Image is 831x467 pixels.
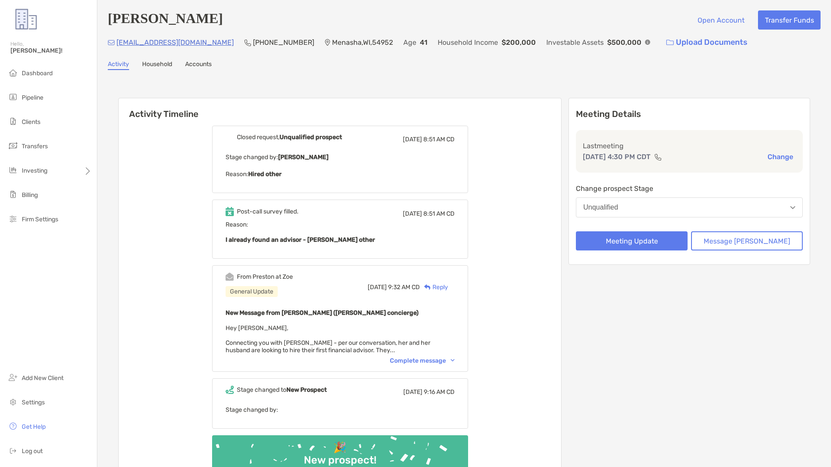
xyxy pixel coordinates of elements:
span: [PERSON_NAME]! [10,47,92,54]
a: Activity [108,60,129,70]
div: 🎉 [330,441,350,454]
p: [EMAIL_ADDRESS][DOMAIN_NAME] [116,37,234,48]
span: Pipeline [22,94,43,101]
div: Stage changed to [237,386,327,394]
span: Billing [22,191,38,199]
img: Event icon [226,207,234,216]
img: Open dropdown arrow [790,206,795,209]
span: Dashboard [22,70,53,77]
b: [PERSON_NAME] [278,153,329,161]
p: Household Income [438,37,498,48]
span: 9:32 AM CD [388,284,420,291]
img: investing icon [8,165,18,175]
span: 8:51 AM CD [423,210,455,217]
img: settings icon [8,397,18,407]
div: Post-call survey filled. [237,208,299,215]
p: 41 [420,37,427,48]
img: Zoe Logo [10,3,42,35]
img: billing icon [8,189,18,200]
img: Email Icon [108,40,115,45]
span: 8:51 AM CD [423,136,455,143]
img: firm-settings icon [8,213,18,224]
p: [PHONE_NUMBER] [253,37,314,48]
img: button icon [666,40,674,46]
img: Location Icon [325,39,330,46]
p: Reason: [226,169,455,180]
img: dashboard icon [8,67,18,78]
span: Get Help [22,423,46,430]
span: [DATE] [368,284,387,291]
img: add_new_client icon [8,372,18,383]
b: New Message from [PERSON_NAME] ([PERSON_NAME] concierge) [226,309,419,317]
button: Change [765,152,796,161]
p: $200,000 [502,37,536,48]
div: From Preston at Zoe [237,273,293,280]
div: Complete message [390,357,455,364]
img: Event icon [226,386,234,394]
div: Reply [420,283,448,292]
img: pipeline icon [8,92,18,102]
b: Hired other [248,170,282,178]
div: New prospect! [300,454,380,467]
button: Meeting Update [576,231,688,250]
p: Stage changed by: [226,152,455,163]
span: [DATE] [403,136,422,143]
h6: Activity Timeline [119,98,561,119]
button: Transfer Funds [758,10,821,30]
p: Meeting Details [576,109,803,120]
span: Clients [22,118,40,126]
img: Event icon [226,273,234,281]
button: Unqualified [576,197,803,217]
img: clients icon [8,116,18,127]
div: Closed request, [237,133,342,141]
p: $500,000 [607,37,642,48]
img: transfers icon [8,140,18,151]
button: Open Account [691,10,751,30]
p: Stage changed by: [226,404,455,415]
p: [DATE] 4:30 PM CDT [583,151,651,162]
a: Household [142,60,172,70]
span: Add New Client [22,374,63,382]
span: 9:16 AM CD [424,388,455,396]
b: Unqualified prospect [279,133,342,141]
p: Investable Assets [546,37,604,48]
span: Hey [PERSON_NAME], Connecting you with [PERSON_NAME] - per our conversation, her and her husband ... [226,324,430,354]
span: Transfers [22,143,48,150]
img: Reply icon [424,284,431,290]
p: Menasha , WI , 54952 [332,37,393,48]
a: Upload Documents [661,33,753,52]
img: Event icon [226,133,234,141]
span: [DATE] [403,388,422,396]
b: New Prospect [286,386,327,394]
span: Firm Settings [22,216,58,223]
img: logout icon [8,445,18,456]
p: Age [403,37,416,48]
span: Settings [22,399,45,406]
span: [DATE] [403,210,422,217]
button: Message [PERSON_NAME] [691,231,803,250]
span: Reason: [226,221,455,245]
span: Investing [22,167,47,174]
div: General Update [226,286,278,297]
p: Last meeting [583,140,796,151]
b: I already found an advisor - [PERSON_NAME] other [226,236,375,244]
a: Accounts [185,60,212,70]
h4: [PERSON_NAME] [108,10,223,30]
img: Info Icon [645,40,650,45]
span: Log out [22,447,43,455]
p: Change prospect Stage [576,183,803,194]
img: communication type [654,153,662,160]
img: Phone Icon [244,39,251,46]
img: Chevron icon [451,359,455,362]
div: Unqualified [583,203,618,211]
img: get-help icon [8,421,18,431]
